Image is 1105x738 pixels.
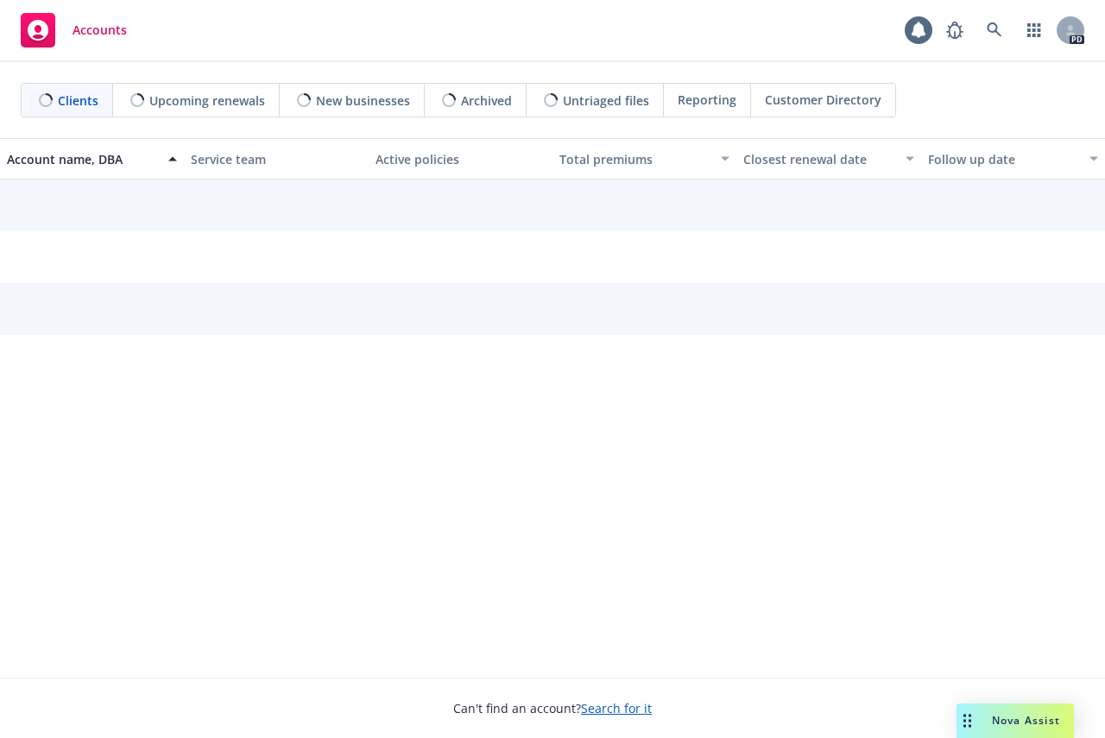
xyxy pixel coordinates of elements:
[191,150,361,168] div: Service team
[453,699,652,717] span: Can't find an account?
[928,150,1079,168] div: Follow up date
[369,138,552,180] button: Active policies
[461,91,512,110] span: Archived
[73,23,127,37] span: Accounts
[552,138,736,180] button: Total premiums
[14,6,134,54] a: Accounts
[316,91,410,110] span: New businesses
[977,13,1012,47] a: Search
[1017,13,1051,47] a: Switch app
[149,91,265,110] span: Upcoming renewals
[765,91,881,109] span: Customer Directory
[559,150,710,168] div: Total premiums
[678,91,736,109] span: Reporting
[957,703,978,738] div: Drag to move
[921,138,1105,180] button: Follow up date
[184,138,368,180] button: Service team
[938,13,972,47] a: Report a Bug
[581,700,652,716] a: Search for it
[563,91,649,110] span: Untriaged files
[743,150,894,168] div: Closest renewal date
[957,703,1074,738] button: Nova Assist
[58,91,98,110] span: Clients
[7,150,158,168] div: Account name, DBA
[992,713,1060,728] span: Nova Assist
[736,138,920,180] button: Closest renewal date
[376,150,546,168] div: Active policies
